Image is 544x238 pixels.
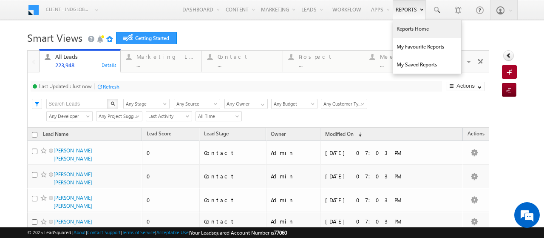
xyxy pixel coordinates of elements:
a: [PERSON_NAME] [PERSON_NAME] [54,147,92,162]
div: ... [136,62,197,68]
a: Terms of Service [122,229,155,235]
a: Any Customer Type [321,99,367,109]
a: Acceptable Use [156,229,189,235]
div: 223,948 [55,62,116,68]
a: Lead Name [39,129,73,141]
div: Lead Source Filter [174,98,220,109]
a: [PERSON_NAME] [PERSON_NAME] [54,171,92,186]
a: All Time [195,111,242,121]
span: Last Activity [146,112,189,120]
div: Prospect [299,53,359,60]
a: Meeting... [364,51,445,72]
div: ... [380,62,440,68]
input: Check all records [32,132,37,138]
div: Lead Stage Filter [123,98,170,109]
a: [PERSON_NAME] [PERSON_NAME] [54,195,92,209]
div: Refresh [103,83,119,90]
a: Modified On (sorted descending) [321,129,366,140]
a: My Favourite Reports [393,38,461,56]
div: Contact [204,172,262,180]
div: 0 [147,196,195,204]
div: Contact [204,196,262,204]
div: [DATE] 07:03 PM [325,218,442,225]
span: Any Budget [272,100,314,108]
a: Last Activity [146,111,192,121]
span: All Time [196,112,239,120]
a: Lead Score [142,129,176,140]
div: Admin [271,149,317,157]
span: Actions [463,129,489,140]
div: Meeting [380,53,440,60]
div: ... [218,62,278,68]
a: Any Source [174,99,220,109]
div: Contact [204,149,262,157]
div: Owner Filter [224,98,267,109]
div: 0 [147,172,195,180]
a: Reports Home [393,20,461,38]
div: Contact [218,53,278,60]
input: Search Leads [46,99,108,109]
div: All Leads [55,53,116,60]
div: [DATE] 07:03 PM [325,172,442,180]
div: [DATE] 07:03 PM [325,196,442,204]
a: All Leads223,948Details [39,49,121,73]
button: Actions [447,82,484,91]
span: © 2025 LeadSquared | | | | | [27,229,287,237]
input: Type to Search [224,99,268,109]
span: (sorted descending) [355,131,362,138]
a: Getting Started [116,32,177,44]
span: Lead Stage [204,130,229,137]
span: 77060 [274,229,287,236]
span: Any Stage [124,100,167,108]
span: Smart Views [27,31,82,44]
span: Modified On [325,131,354,137]
a: Marketing Leads... [120,51,202,72]
a: Contact Support [87,229,121,235]
div: 0 [147,218,195,225]
div: Customer Type Filter [321,98,366,109]
div: [DATE] 07:03 PM [325,149,442,157]
a: Any Budget [271,99,317,109]
span: Any Developer [47,112,90,120]
a: [PERSON_NAME] [54,218,92,225]
div: Developer Filter [46,111,92,121]
div: Last Updated : Just now [39,83,92,89]
div: Admin [271,218,317,225]
div: Admin [271,196,317,204]
span: Lead Score [147,130,171,137]
a: Prospect... [283,51,364,72]
div: Admin [271,172,317,180]
a: Lead Stage [200,129,233,140]
span: Any Project Suggested [96,112,139,120]
span: Client - indglobal1 (77060) [46,5,91,14]
div: Details [101,61,117,69]
a: Any Developer [46,111,93,121]
a: Any Stage [123,99,170,109]
a: Contact... [201,51,283,72]
div: Marketing Leads [136,53,197,60]
span: Your Leadsquared Account Number is [190,229,287,236]
span: Any Source [174,100,217,108]
div: Budget Filter [271,98,317,109]
a: My Saved Reports [393,56,461,74]
img: Search [110,101,115,106]
div: Contact [204,218,262,225]
div: 0 [147,149,195,157]
a: Show All Items [256,99,267,108]
div: Project Suggested Filter [96,111,142,121]
span: Any Customer Type [321,100,364,108]
a: About [74,229,86,235]
div: ... [299,62,359,68]
span: Owner [271,131,286,137]
a: Any Project Suggested [96,111,142,121]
